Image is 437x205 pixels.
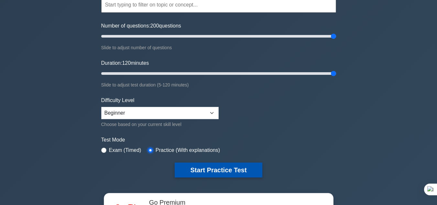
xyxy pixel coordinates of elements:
span: 120 [122,60,131,66]
span: 200 [150,23,159,28]
button: Start Practice Test [175,163,262,177]
label: Duration: minutes [101,59,149,67]
div: Slide to adjust test duration (5-120 minutes) [101,81,336,89]
label: Test Mode [101,136,336,144]
label: Number of questions: questions [101,22,181,30]
div: Slide to adjust number of questions [101,44,336,51]
div: Choose based on your current skill level [101,120,219,128]
label: Difficulty Level [101,97,135,104]
label: Exam (Timed) [109,146,141,154]
label: Practice (With explanations) [156,146,220,154]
